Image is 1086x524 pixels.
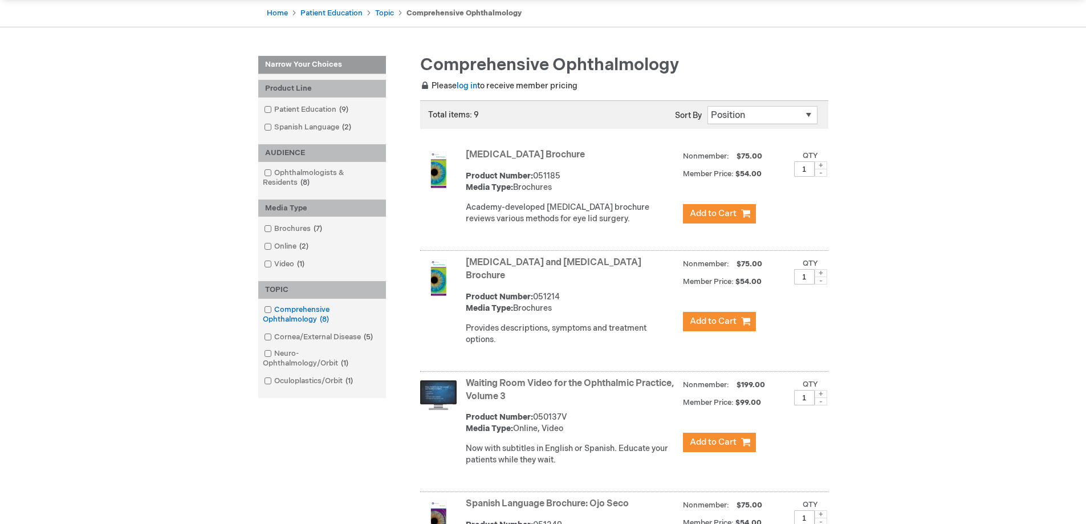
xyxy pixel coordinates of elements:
[311,224,325,233] span: 7
[420,55,679,75] span: Comprehensive Ophthalmology
[466,412,533,422] strong: Product Number:
[261,104,353,115] a: Patient Education9
[258,56,386,74] strong: Narrow Your Choices
[466,412,677,434] div: 050137V Online, Video
[683,277,734,286] strong: Member Price:
[794,269,815,285] input: Qty
[406,9,522,18] strong: Comprehensive Ophthalmology
[261,348,383,369] a: Neuro-Ophthalmology/Orbit1
[466,291,677,314] div: 051214 Brochures
[683,204,756,224] button: Add to Cart
[466,149,585,160] a: [MEDICAL_DATA] Brochure
[466,378,674,402] a: Waiting Room Video for the Ophthalmic Practice, Volume 3
[267,9,288,18] a: Home
[420,81,577,91] span: Please to receive member pricing
[261,241,313,252] a: Online2
[466,424,513,433] strong: Media Type:
[675,111,702,120] label: Sort By
[258,144,386,162] div: AUDIENCE
[466,257,641,281] a: [MEDICAL_DATA] and [MEDICAL_DATA] Brochure
[466,443,677,466] p: Now with subtitles in English or Spanish. Educate your patients while they wait.
[420,259,457,296] img: Stye and Chalazion Brochure
[457,81,477,91] a: log in
[466,182,513,192] strong: Media Type:
[466,303,513,313] strong: Media Type:
[420,380,457,410] img: Waiting Room Video for the Ophthalmic Practice, Volume 3
[683,257,729,271] strong: Nonmember:
[300,9,363,18] a: Patient Education
[298,178,312,187] span: 8
[466,170,677,193] div: 051185 Brochures
[803,259,818,268] label: Qty
[258,80,386,98] div: Product Line
[735,501,764,510] span: $75.00
[466,202,677,225] div: Academy-developed [MEDICAL_DATA] brochure reviews various methods for eye lid surgery.
[735,398,763,407] span: $99.00
[261,259,309,270] a: Video1
[683,498,729,513] strong: Nonmember:
[466,323,677,346] div: Provides descriptions, symptoms and treatment options.
[683,433,756,452] button: Add to Cart
[803,500,818,509] label: Qty
[690,316,737,327] span: Add to Cart
[466,292,533,302] strong: Product Number:
[261,332,377,343] a: Cornea/External Disease5
[317,315,332,324] span: 8
[466,498,629,509] a: Spanish Language Brochure: Ojo Seco
[690,437,737,448] span: Add to Cart
[803,380,818,389] label: Qty
[339,123,354,132] span: 2
[294,259,307,269] span: 1
[420,152,457,188] img: Eyelid Surgery Brochure
[683,169,734,178] strong: Member Price:
[261,376,357,387] a: Oculoplastics/Orbit1
[735,152,764,161] span: $75.00
[794,161,815,177] input: Qty
[683,149,729,164] strong: Nonmember:
[735,259,764,269] span: $75.00
[336,105,351,114] span: 9
[683,378,729,392] strong: Nonmember:
[343,376,356,385] span: 1
[735,380,767,389] span: $199.00
[361,332,376,342] span: 5
[296,242,311,251] span: 2
[803,151,818,160] label: Qty
[258,281,386,299] div: TOPIC
[683,398,734,407] strong: Member Price:
[261,224,327,234] a: Brochures7
[683,312,756,331] button: Add to Cart
[735,169,763,178] span: $54.00
[428,110,479,120] span: Total items: 9
[466,171,533,181] strong: Product Number:
[261,304,383,325] a: Comprehensive Ophthalmology8
[261,168,383,188] a: Ophthalmologists & Residents8
[261,122,356,133] a: Spanish Language2
[690,208,737,219] span: Add to Cart
[375,9,394,18] a: Topic
[794,390,815,405] input: Qty
[735,277,763,286] span: $54.00
[338,359,351,368] span: 1
[258,200,386,217] div: Media Type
